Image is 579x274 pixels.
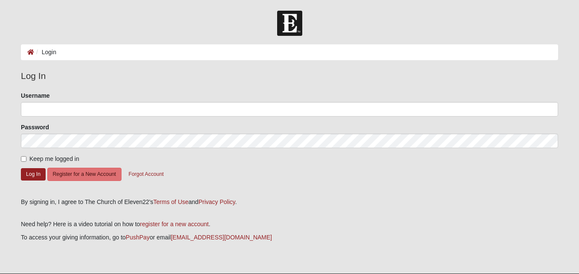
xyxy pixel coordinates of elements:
[21,156,26,162] input: Keep me logged in
[123,168,169,181] button: Forgot Account
[140,221,208,227] a: register for a new account
[21,91,50,100] label: Username
[47,168,122,181] button: Register for a New Account
[126,234,150,241] a: PushPay
[29,155,79,162] span: Keep me logged in
[21,220,558,229] p: Need help? Here is a video tutorial on how to .
[21,233,558,242] p: To access your giving information, go to or email
[34,48,56,57] li: Login
[171,234,272,241] a: [EMAIL_ADDRESS][DOMAIN_NAME]
[153,198,188,205] a: Terms of Use
[277,11,302,36] img: Church of Eleven22 Logo
[21,69,558,83] legend: Log In
[198,198,235,205] a: Privacy Policy
[21,168,46,181] button: Log In
[21,123,49,131] label: Password
[21,198,558,207] div: By signing in, I agree to The Church of Eleven22's and .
